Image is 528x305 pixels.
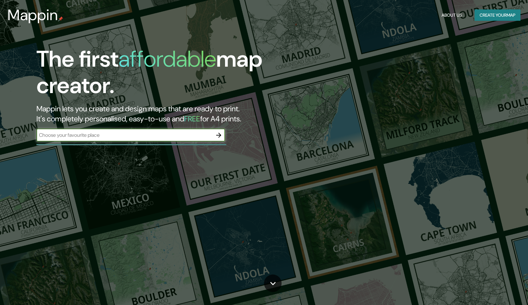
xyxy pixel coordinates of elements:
[439,9,465,21] button: About Us
[184,114,200,124] h5: FREE
[58,16,63,21] img: mappin-pin
[475,9,520,21] button: Create yourmap
[8,6,58,24] h3: Mappin
[118,44,216,74] h1: affordable
[36,131,212,139] input: Choose your favourite place
[36,46,300,104] h1: The first map creator.
[36,104,300,124] h2: Mappin lets you create and design maps that are ready to print. It's completely personalised, eas...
